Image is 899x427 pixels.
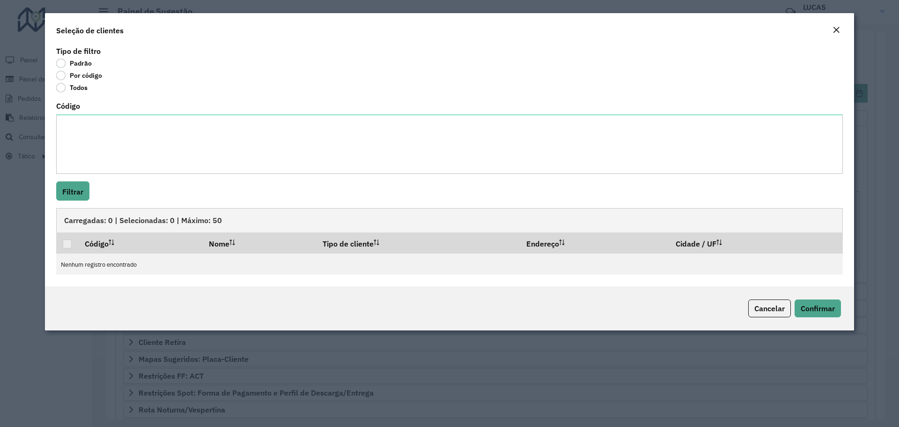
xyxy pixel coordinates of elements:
[70,59,92,67] font: Padrão
[830,24,843,37] button: Fechar
[70,83,88,92] font: Todos
[56,46,101,56] font: Tipo de filtro
[56,181,89,201] button: Filtrar
[833,26,840,34] em: Fechar
[209,239,229,248] font: Nome
[56,26,124,35] font: Seleção de clientes
[323,239,374,248] font: Tipo de cliente
[676,239,716,248] font: Cidade / UF
[64,216,222,225] font: Carregadas: 0 | Selecionadas: 0 | Máximo: 50
[754,304,785,313] font: Cancelar
[85,239,109,248] font: Código
[56,101,80,111] font: Código
[62,187,83,196] font: Filtrar
[801,304,835,313] font: Confirmar
[70,71,102,80] font: Por código
[748,300,791,317] button: Cancelar
[526,239,559,248] font: Endereço
[795,300,841,317] button: Confirmar
[61,261,137,269] font: Nenhum registro encontrado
